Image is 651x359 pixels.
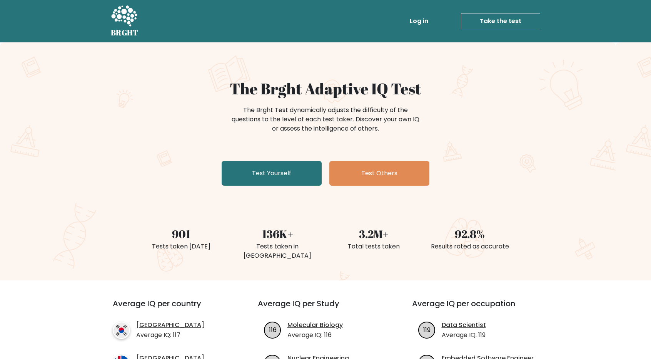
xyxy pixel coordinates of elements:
div: Tests taken in [GEOGRAPHIC_DATA] [234,242,321,260]
a: Test Others [329,161,429,186]
h3: Average IQ per Study [258,299,394,317]
a: [GEOGRAPHIC_DATA] [136,320,204,330]
p: Average IQ: 116 [287,330,343,340]
div: Tests taken [DATE] [138,242,225,251]
div: Results rated as accurate [426,242,513,251]
a: Data Scientist [442,320,486,330]
text: 116 [269,325,276,334]
a: Take the test [461,13,540,29]
a: BRGHT [111,3,139,39]
div: The Brght Test dynamically adjusts the difficulty of the questions to the level of each test take... [229,106,422,133]
p: Average IQ: 119 [442,330,486,340]
a: Molecular Biology [287,320,343,330]
h3: Average IQ per occupation [412,299,548,317]
a: Log in [407,13,431,29]
div: 92.8% [426,226,513,242]
h3: Average IQ per country [113,299,230,317]
h5: BRGHT [111,28,139,37]
a: Test Yourself [222,161,322,186]
div: 3.2M+ [330,226,417,242]
div: 901 [138,226,225,242]
h1: The Brght Adaptive IQ Test [138,79,513,98]
p: Average IQ: 117 [136,330,204,340]
img: country [113,322,130,339]
text: 119 [423,325,431,334]
div: Total tests taken [330,242,417,251]
div: 136K+ [234,226,321,242]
